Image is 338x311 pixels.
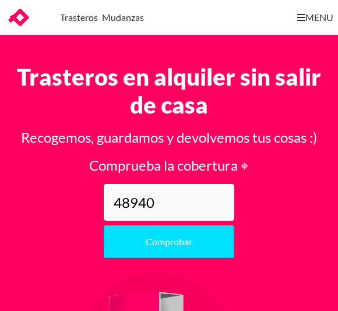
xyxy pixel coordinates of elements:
div: Giny del xat [280,255,338,311]
h1: Trasteros en alquiler sin salir de casa [5,63,333,119]
h3: Recogemos, guardamos y devolvemos tus cosas :) [5,128,333,147]
input: Introduce tú código postal [104,184,234,221]
h3: Comprueba la cobertura ⌖ [5,156,333,175]
iframe: Chat Widget [280,255,338,311]
button: Comprobar [104,225,234,258]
